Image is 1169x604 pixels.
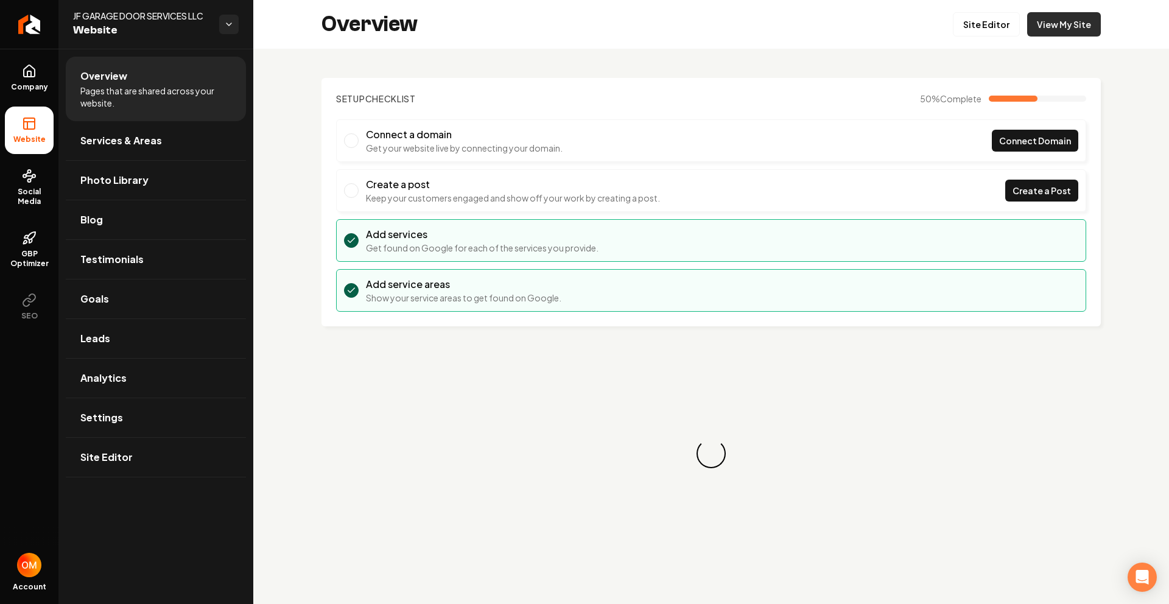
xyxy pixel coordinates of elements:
[18,15,41,34] img: Rebolt Logo
[66,161,246,200] a: Photo Library
[17,553,41,577] button: Open user button
[953,12,1020,37] a: Site Editor
[5,283,54,331] button: SEO
[366,292,561,304] p: Show your service areas to get found on Google.
[80,212,103,227] span: Blog
[66,200,246,239] a: Blog
[80,331,110,346] span: Leads
[366,177,660,192] h3: Create a post
[321,12,418,37] h2: Overview
[5,187,54,206] span: Social Media
[1128,563,1157,592] div: Open Intercom Messenger
[80,85,231,109] span: Pages that are shared across your website.
[366,227,599,242] h3: Add services
[80,450,133,465] span: Site Editor
[336,93,365,104] span: Setup
[66,398,246,437] a: Settings
[992,130,1078,152] a: Connect Domain
[5,159,54,216] a: Social Media
[66,319,246,358] a: Leads
[80,173,149,188] span: Photo Library
[366,142,563,154] p: Get your website live by connecting your domain.
[80,69,127,83] span: Overview
[13,582,46,592] span: Account
[80,252,144,267] span: Testimonials
[1005,180,1078,202] a: Create a Post
[66,279,246,318] a: Goals
[80,410,123,425] span: Settings
[80,292,109,306] span: Goals
[73,22,209,39] span: Website
[66,438,246,477] a: Site Editor
[66,240,246,279] a: Testimonials
[940,93,981,104] span: Complete
[1027,12,1101,37] a: View My Site
[5,249,54,269] span: GBP Optimizer
[366,242,599,254] p: Get found on Google for each of the services you provide.
[5,221,54,278] a: GBP Optimizer
[366,127,563,142] h3: Connect a domain
[17,553,41,577] img: Omar Molai
[66,359,246,398] a: Analytics
[9,135,51,144] span: Website
[66,121,246,160] a: Services & Areas
[80,371,127,385] span: Analytics
[920,93,981,105] span: 50 %
[1013,184,1071,197] span: Create a Post
[690,433,732,474] div: Loading
[999,135,1071,147] span: Connect Domain
[5,54,54,102] a: Company
[6,82,53,92] span: Company
[16,311,43,321] span: SEO
[80,133,162,148] span: Services & Areas
[366,277,561,292] h3: Add service areas
[73,10,209,22] span: JF GARAGE DOOR SERVICES LLC
[366,192,660,204] p: Keep your customers engaged and show off your work by creating a post.
[336,93,416,105] h2: Checklist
